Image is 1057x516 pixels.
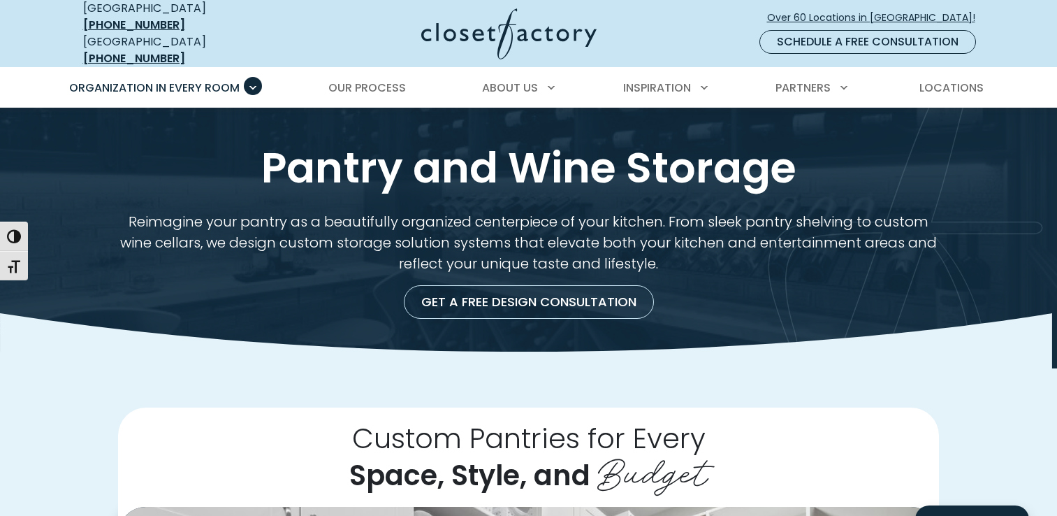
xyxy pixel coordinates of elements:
span: Budget [597,441,708,497]
span: About Us [482,80,538,96]
a: Over 60 Locations in [GEOGRAPHIC_DATA]! [766,6,987,30]
div: [GEOGRAPHIC_DATA] [83,34,286,67]
a: [PHONE_NUMBER] [83,50,185,66]
nav: Primary Menu [59,69,998,108]
a: Schedule a Free Consultation [759,30,976,54]
span: Locations [919,80,984,96]
span: Over 60 Locations in [GEOGRAPHIC_DATA]! [767,10,986,25]
span: Custom Pantries for Every [352,419,706,458]
span: Organization in Every Room [69,80,240,96]
p: Reimagine your pantry as a beautifully organized centerpiece of your kitchen. From sleek pantry s... [118,211,939,274]
span: Partners [775,80,831,96]
span: Our Process [328,80,406,96]
span: Space, Style, and [349,456,590,495]
a: Get a Free Design Consultation [404,285,654,319]
span: Inspiration [623,80,691,96]
h1: Pantry and Wine Storage [80,141,977,194]
img: Closet Factory Logo [421,8,597,59]
a: [PHONE_NUMBER] [83,17,185,33]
